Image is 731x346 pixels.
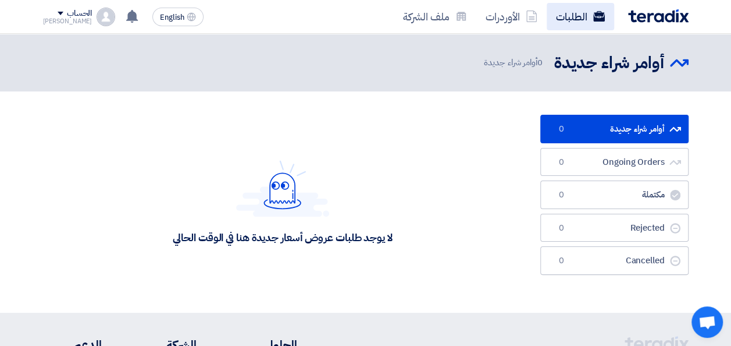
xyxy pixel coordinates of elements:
[555,223,569,234] span: 0
[540,115,689,143] a: أوامر شراء جديدة0
[152,8,204,26] button: English
[537,56,543,69] span: 0
[555,189,569,201] span: 0
[555,255,569,267] span: 0
[691,306,723,338] div: Open chat
[484,56,544,69] span: أوامر شراء جديدة
[555,157,569,168] span: 0
[554,52,664,75] h2: أوامر شراء جديدة
[540,214,689,242] a: Rejected0
[394,3,476,30] a: ملف الشركة
[43,18,92,24] div: [PERSON_NAME]
[236,160,329,217] img: Hello
[67,9,92,19] div: الحساب
[547,3,614,30] a: الطلبات
[540,181,689,209] a: مكتملة0
[160,13,184,22] span: English
[540,246,689,275] a: Cancelled0
[540,148,689,176] a: Ongoing Orders0
[173,231,392,244] div: لا يوجد طلبات عروض أسعار جديدة هنا في الوقت الحالي
[97,8,115,26] img: profile_test.png
[476,3,547,30] a: الأوردرات
[628,9,689,23] img: Teradix logo
[555,123,569,135] span: 0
